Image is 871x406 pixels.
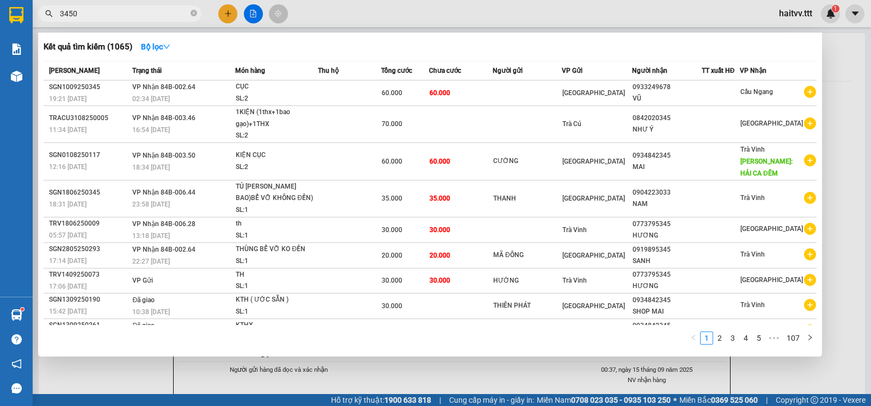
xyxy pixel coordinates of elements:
span: VP Nhận 84B-002.64 [132,83,195,91]
span: Tổng cước [381,67,412,74]
h3: Kết quả tìm kiếm ( 1065 ) [44,41,132,53]
span: 70.000 [382,120,402,128]
span: [GEOGRAPHIC_DATA] [562,89,625,97]
span: [GEOGRAPHIC_DATA] [562,195,625,202]
span: 23:58 [DATE] [132,201,170,208]
div: KIỆN CỤC [236,149,317,161]
div: TRV1806250009 [49,218,129,229]
span: Trà Vinh [562,277,587,284]
a: 5 [753,332,765,344]
div: 0933249678 [633,82,701,93]
div: 0934842345 [633,295,701,306]
div: [GEOGRAPHIC_DATA] [71,9,181,34]
span: VP Nhận [740,67,766,74]
div: 0842020345 [633,113,701,124]
button: right [803,332,817,345]
span: 12:16 [DATE] [49,163,87,171]
span: Đã giao [132,296,155,304]
div: CƯỜNG [493,155,561,167]
li: Next Page [803,332,817,345]
li: 1 [700,332,713,345]
span: [PERSON_NAME]: HẢI CA ĐÊM [740,158,793,177]
div: SL: 2 [236,130,317,142]
span: right [807,334,813,341]
span: Trạng thái [132,67,162,74]
div: SHOP MAI [633,306,701,317]
span: close-circle [191,10,197,16]
span: 60.000 [430,158,450,165]
span: Gửi: [9,10,26,22]
button: Bộ lọcdown [132,38,179,55]
span: TT xuất HĐ [702,67,735,74]
span: search [45,10,53,17]
span: Cầu Ngang [740,88,773,96]
span: CC : [69,71,84,83]
span: 35.000 [382,195,402,202]
div: 1KIỆN (1thx+1bao gạo)+1THX [236,107,317,130]
div: HUỆ [71,34,181,47]
li: 4 [739,332,752,345]
span: Người gửi [493,67,523,74]
span: Món hàng [235,67,265,74]
div: 0934842345 [633,320,701,332]
div: Trà Vinh [9,9,63,35]
div: 0919895345 [633,244,701,255]
span: ••• [765,332,783,345]
span: 20.000 [382,252,402,259]
a: 1 [701,332,713,344]
div: MÃ ĐÔNG [493,249,561,261]
span: 02:34 [DATE] [132,95,170,103]
span: 13:18 [DATE] [132,232,170,240]
span: [GEOGRAPHIC_DATA] [740,225,803,233]
span: plus-circle [804,154,816,166]
div: 0773795345 [633,269,701,280]
span: 35.000 [430,195,450,202]
span: plus-circle [804,192,816,204]
span: [GEOGRAPHIC_DATA] [562,252,625,259]
img: warehouse-icon [11,309,22,321]
li: 5 [752,332,765,345]
div: TRV1409250073 [49,269,129,280]
span: [PERSON_NAME] [49,67,100,74]
div: SL: 2 [236,93,317,105]
div: MAI [633,161,701,173]
span: 15:42 [DATE] [49,308,87,315]
span: 60.000 [382,89,402,97]
div: SGN1009250345 [49,82,129,93]
a: 2 [714,332,726,344]
div: NAM [633,198,701,210]
span: [GEOGRAPHIC_DATA] [562,302,625,310]
span: plus-circle [804,299,816,311]
button: left [687,332,700,345]
span: VP Nhận 84B-003.46 [132,114,195,122]
span: 30.000 [382,302,402,310]
span: [GEOGRAPHIC_DATA] [740,120,803,127]
span: [GEOGRAPHIC_DATA] [562,158,625,165]
span: Trà Vinh [740,146,765,153]
div: SL: 1 [236,255,317,267]
span: 17:06 [DATE] [49,283,87,290]
span: plus-circle [804,223,816,235]
img: warehouse-icon [11,71,22,82]
div: SANH [633,255,701,267]
span: 30.000 [430,277,450,284]
span: 10:38 [DATE] [132,308,170,316]
span: 60.000 [430,89,450,97]
li: Next 5 Pages [765,332,783,345]
div: TRACU3108250005 [49,113,129,124]
span: Thu hộ [318,67,339,74]
div: HƯƠNG [633,280,701,292]
span: 19:21 [DATE] [49,95,87,103]
span: 30.000 [382,226,402,234]
div: 0773795345 [633,218,701,230]
div: SGN1806250345 [49,187,129,198]
span: plus-circle [804,117,816,129]
img: logo-vxr [9,7,23,23]
span: Nhận: [71,9,97,21]
div: NHƯ Ý [633,124,701,135]
span: plus-circle [804,274,816,286]
span: Trà Cú [562,120,581,128]
span: plus-circle [804,248,816,260]
div: th [236,218,317,230]
div: SGN1309250190 [49,294,129,305]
